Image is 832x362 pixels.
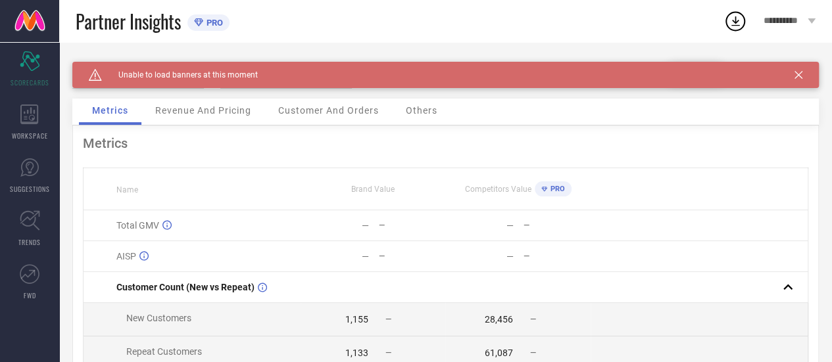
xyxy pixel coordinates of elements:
span: — [385,315,391,324]
span: WORKSPACE [12,131,48,141]
span: Repeat Customers [126,346,202,357]
span: Metrics [92,105,128,116]
div: 1,133 [345,348,368,358]
div: — [362,251,369,261]
span: PRO [203,18,223,28]
span: — [530,315,536,324]
div: 28,456 [485,314,513,325]
div: Brand [72,62,204,71]
span: Revenue And Pricing [155,105,251,116]
div: — [362,220,369,231]
span: Name [116,185,138,194]
span: Unable to load banners at this moment [102,70,258,79]
div: — [524,221,590,230]
div: Metrics [83,135,808,151]
div: — [506,220,514,231]
span: — [530,348,536,357]
span: SUGGESTIONS [10,184,50,194]
div: 61,087 [485,348,513,358]
div: — [379,221,445,230]
span: FWD [24,290,36,300]
span: Partner Insights [76,8,181,35]
span: Brand Value [351,185,395,194]
span: New Customers [126,313,191,323]
span: PRO [547,185,565,193]
span: AISP [116,251,136,261]
span: Others [406,105,437,116]
span: Competitors Value [465,185,531,194]
div: — [379,252,445,261]
div: — [524,252,590,261]
span: Customer And Orders [278,105,379,116]
div: — [506,251,514,261]
span: TRENDS [18,237,41,247]
div: 1,155 [345,314,368,325]
span: SCORECARDS [11,78,49,87]
div: Open download list [723,9,747,33]
span: — [385,348,391,357]
span: Customer Count (New vs Repeat) [116,282,255,292]
span: Total GMV [116,220,159,231]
